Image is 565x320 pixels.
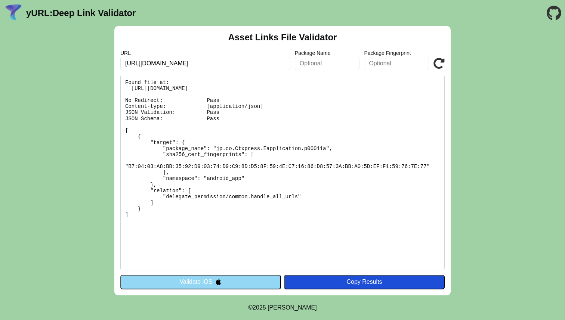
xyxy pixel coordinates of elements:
a: Michael Ibragimchayev's Personal Site [268,304,317,311]
input: Required [120,57,290,70]
footer: © [248,295,317,320]
div: Copy Results [288,279,441,285]
button: Validate iOS [120,275,281,289]
input: Optional [295,57,360,70]
h2: Asset Links File Validator [228,32,337,43]
span: 2025 [253,304,266,311]
label: Package Name [295,50,360,56]
button: Copy Results [284,275,445,289]
img: yURL Logo [4,3,23,23]
a: yURL:Deep Link Validator [26,8,136,18]
input: Optional [364,57,429,70]
label: Package Fingerprint [364,50,429,56]
pre: Found file at: [URL][DOMAIN_NAME] No Redirect: Pass Content-type: [application/json] JSON Validat... [120,75,445,270]
img: appleIcon.svg [215,279,222,285]
label: URL [120,50,290,56]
